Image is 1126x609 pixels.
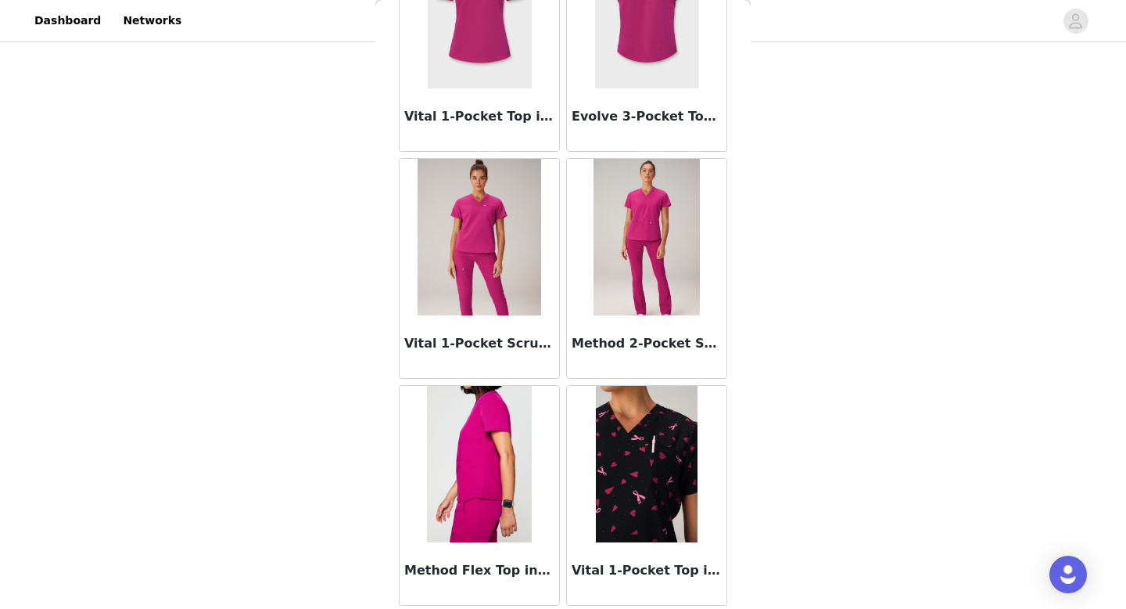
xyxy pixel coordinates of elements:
[596,386,698,542] img: Vital 1-Pocket Top in Pink Hearts Club
[1068,9,1083,34] div: avatar
[113,3,191,38] a: Networks
[572,334,722,353] h3: Method 2-Pocket Scrub Top (Petite Fit) in Hibiscus
[25,3,110,38] a: Dashboard
[404,334,554,353] h3: Vital 1-Pocket Scrub Top (Petite Fit) in Hibiscus
[404,107,554,126] h3: Vital 1-Pocket Top in Hibiscus
[418,159,541,315] img: Vital 1-Pocket Scrub Top (Petite Fit) in Hibiscus
[427,386,531,542] img: Method Flex Top in Hibiscus
[572,107,722,126] h3: Evolve 3-Pocket Top in Hibiscus
[572,561,722,580] h3: Vital 1-Pocket Top in Pink Hearts Club
[1049,556,1087,593] div: Open Intercom Messenger
[593,159,700,315] img: Method 2-Pocket Scrub Top (Petite Fit) in Hibiscus
[404,561,554,580] h3: Method Flex Top in Hibiscus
